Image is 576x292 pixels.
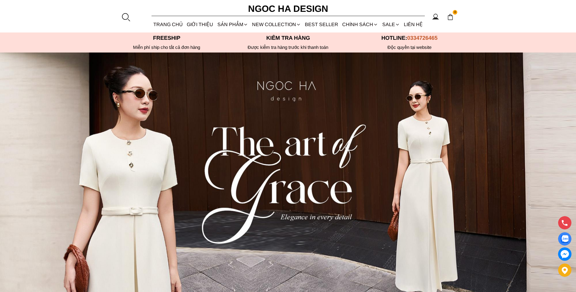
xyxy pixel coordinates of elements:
a: BEST SELLER [303,16,340,32]
p: Hotline: [349,35,470,41]
div: Miễn phí ship cho tất cả đơn hàng [106,45,227,50]
img: Display image [561,235,568,243]
h6: Độc quyền tại website [349,45,470,50]
p: Được kiểm tra hàng trước khi thanh toán [227,45,349,50]
a: messenger [558,247,571,261]
font: Kiểm tra hàng [266,35,310,41]
img: img-CART-ICON-ksit0nf1 [447,14,454,20]
a: Display image [558,232,571,246]
a: GIỚI THIỆU [185,16,215,32]
span: 0 [453,10,458,15]
a: Ngoc Ha Design [243,2,334,16]
div: SẢN PHẨM [215,16,250,32]
a: LIÊN HỆ [402,16,424,32]
a: SALE [380,16,402,32]
a: TRANG CHỦ [152,16,185,32]
p: Freeship [106,35,227,41]
span: 0334726465 [407,35,438,41]
div: Chính sách [340,16,380,32]
a: NEW COLLECTION [250,16,303,32]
